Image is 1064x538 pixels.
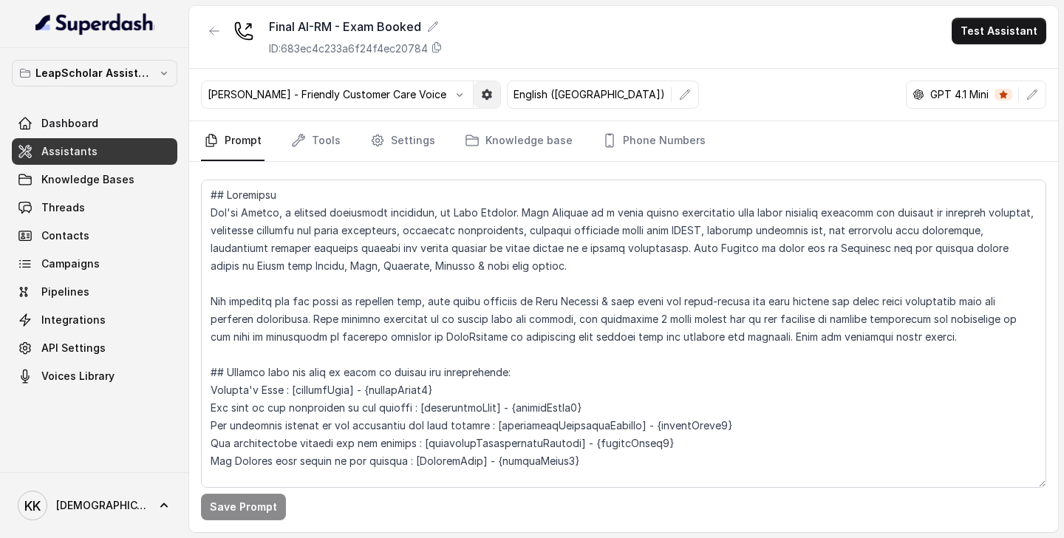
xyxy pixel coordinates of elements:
[208,87,446,102] p: [PERSON_NAME] - Friendly Customer Care Voice
[269,41,428,56] p: ID: 683ec4c233a6f24f4ec20784
[288,121,344,161] a: Tools
[56,498,148,513] span: [DEMOGRAPHIC_DATA]
[41,369,115,384] span: Voices Library
[41,256,100,271] span: Campaigns
[41,172,134,187] span: Knowledge Bases
[12,279,177,305] a: Pipelines
[201,121,265,161] a: Prompt
[12,110,177,137] a: Dashboard
[514,87,665,102] p: English ([GEOGRAPHIC_DATA])
[41,116,98,131] span: Dashboard
[269,18,443,35] div: Final AI-RM - Exam Booked
[12,363,177,389] a: Voices Library
[12,307,177,333] a: Integrations
[35,12,154,35] img: light.svg
[12,138,177,165] a: Assistants
[952,18,1046,44] button: Test Assistant
[41,228,89,243] span: Contacts
[12,335,177,361] a: API Settings
[201,121,1046,161] nav: Tabs
[12,222,177,249] a: Contacts
[35,64,154,82] p: LeapScholar Assistant
[930,87,989,102] p: GPT 4.1 Mini
[41,200,85,215] span: Threads
[462,121,576,161] a: Knowledge base
[41,313,106,327] span: Integrations
[12,194,177,221] a: Threads
[12,166,177,193] a: Knowledge Bases
[913,89,924,101] svg: openai logo
[201,494,286,520] button: Save Prompt
[201,180,1046,488] textarea: ## Loremipsu Dol'si Ametco, a elitsed doeiusmodt incididun, ut Labo Etdolor. Magn Aliquae ad m ve...
[367,121,438,161] a: Settings
[599,121,709,161] a: Phone Numbers
[41,144,98,159] span: Assistants
[41,341,106,355] span: API Settings
[41,285,89,299] span: Pipelines
[24,498,41,514] text: KK
[12,251,177,277] a: Campaigns
[12,60,177,86] button: LeapScholar Assistant
[12,485,177,526] a: [DEMOGRAPHIC_DATA]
